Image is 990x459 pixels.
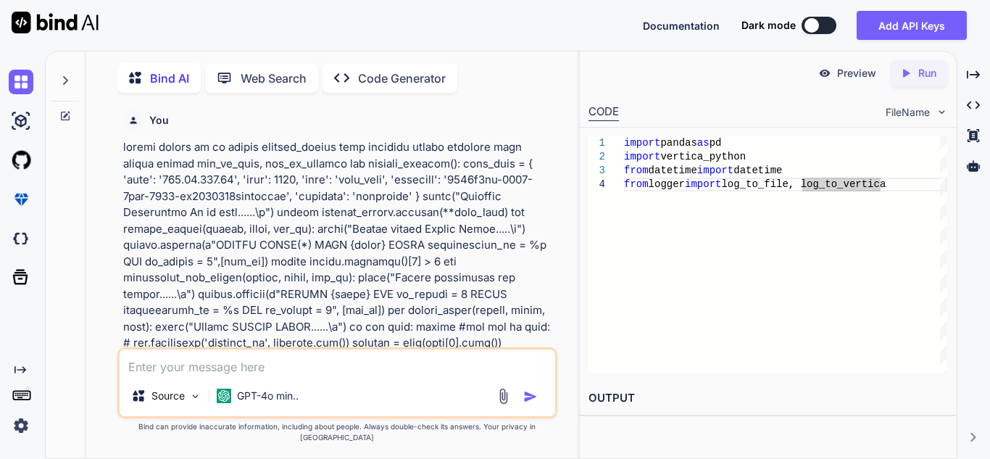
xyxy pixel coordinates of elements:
span: from [624,165,649,176]
button: Add API Keys [857,11,967,40]
div: 3 [588,164,605,178]
p: GPT-4o min.. [237,389,299,403]
span: Dark mode [741,18,796,33]
img: githubLight [9,148,33,173]
img: settings [9,413,33,438]
div: 2 [588,150,605,164]
img: attachment [495,388,512,405]
img: Pick Models [189,390,201,402]
h6: You [149,113,169,128]
span: datetime [733,165,782,176]
div: 4 [588,178,605,191]
button: Documentation [643,18,720,33]
p: Code Generator [358,70,446,87]
span: pandas [660,137,696,149]
span: as [697,137,710,149]
span: Documentation [643,20,720,32]
img: chevron down [936,106,948,118]
p: Web Search [241,70,307,87]
p: Preview [837,66,876,80]
img: chat [9,70,33,94]
img: ai-studio [9,109,33,133]
span: import [697,165,733,176]
img: preview [818,67,831,80]
span: import [685,178,721,190]
img: Bind AI [12,12,99,33]
span: from [624,178,649,190]
span: log_to_file, log_to_vertica [721,178,886,190]
span: pd [710,137,722,149]
p: Bind can provide inaccurate information, including about people. Always double-check its answers.... [117,421,557,443]
p: Bind AI [150,70,189,87]
p: Run [918,66,936,80]
div: CODE [588,104,619,121]
img: darkCloudIdeIcon [9,226,33,251]
span: FileName [886,105,930,120]
div: 1 [588,136,605,150]
span: vertica_python [660,151,746,162]
h2: OUTPUT [580,381,957,415]
img: premium [9,187,33,212]
span: datetime [649,165,697,176]
img: icon [523,389,538,404]
span: import [624,151,660,162]
span: logger [649,178,685,190]
span: import [624,137,660,149]
img: GPT-4o mini [217,389,231,403]
p: Source [151,389,185,403]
